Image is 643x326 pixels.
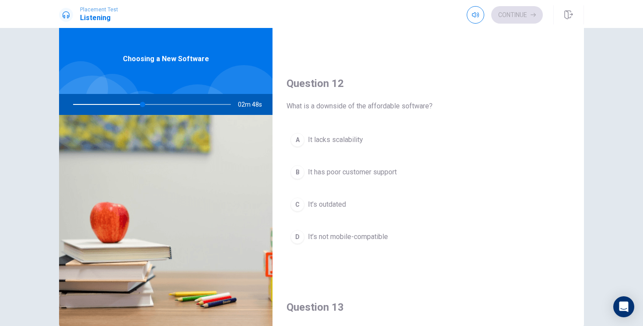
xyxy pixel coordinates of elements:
[287,226,570,248] button: DIt’s not mobile-compatible
[290,133,304,147] div: A
[308,199,346,210] span: It’s outdated
[308,232,388,242] span: It’s not mobile-compatible
[308,167,397,177] span: It has poor customer support
[613,296,634,317] div: Open Intercom Messenger
[287,129,570,151] button: AIt lacks scalability
[287,161,570,183] button: BIt has poor customer support
[80,7,118,13] span: Placement Test
[287,76,570,90] h4: Question 12
[287,300,570,314] h4: Question 13
[287,194,570,215] button: CIt’s outdated
[290,165,304,179] div: B
[80,13,118,23] h1: Listening
[308,135,363,145] span: It lacks scalability
[290,230,304,244] div: D
[290,198,304,212] div: C
[238,94,269,115] span: 02m 48s
[123,54,209,64] span: Choosing a New Software
[287,101,570,111] span: What is a downside of the affordable software?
